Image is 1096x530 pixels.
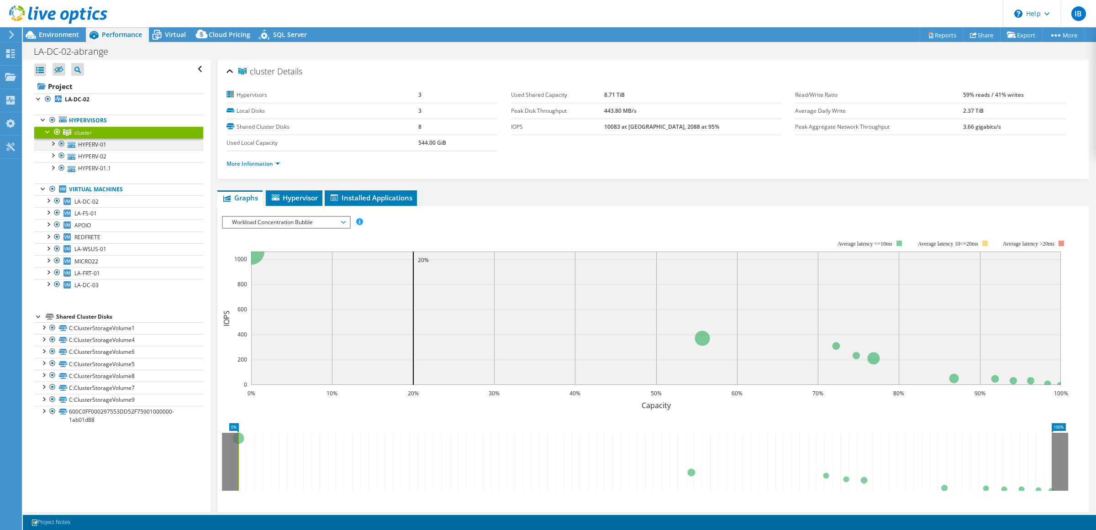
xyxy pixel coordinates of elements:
[329,193,412,202] span: Installed Applications
[227,217,345,228] span: Workload Concentration Bubble
[327,389,337,397] text: 10%
[238,67,275,76] span: cluster
[604,107,637,115] b: 443.80 MB/s
[165,30,186,39] span: Virtual
[74,281,99,289] span: LA-DC-03
[74,269,100,277] span: LA-FRT-01
[227,160,280,168] a: More Information
[209,30,250,39] span: Cloud Pricing
[34,138,203,150] a: HYPERV-01
[30,47,122,57] h1: LA-DC-02-abrange
[511,122,605,131] label: IOPS
[277,66,302,77] span: Details
[227,138,418,147] label: Used Local Capacity
[1042,28,1085,42] a: More
[102,30,142,39] span: Performance
[34,219,203,231] a: APOIO
[975,389,985,397] text: 90%
[234,255,247,263] text: 1000
[25,517,77,528] a: Project Notes
[34,94,203,105] a: LA-DC-02
[222,193,258,202] span: Graphs
[963,91,1024,99] b: 59% reads / 41% writes
[812,389,823,397] text: 70%
[34,126,203,138] a: cluster
[918,241,978,247] tspan: Average latency 10<=20ms
[34,334,203,346] a: C:ClusterStorageVolume4
[418,256,429,264] text: 20%
[418,139,446,147] b: 544.00 GiB
[34,115,203,126] a: Hypervisors
[795,90,963,100] label: Read/Write Ratio
[893,389,904,397] text: 80%
[642,400,671,410] text: Capacity
[227,106,418,115] label: Local Disks
[270,193,318,202] span: Hypervisor
[838,241,892,247] tspan: Average latency <=10ms
[795,106,963,115] label: Average Daily Write
[418,123,422,131] b: 8
[237,280,247,288] text: 800
[227,90,418,100] label: Hypervisors
[34,406,203,426] a: 600C0FF000297553DD52F75901000000-1ab01d88
[34,207,203,219] a: LA-FS-01
[74,233,100,241] span: REDFRETE
[489,389,500,397] text: 30%
[227,122,418,131] label: Shared Cluster Disks
[511,90,605,100] label: Used Shared Capacity
[34,382,203,394] a: C:ClusterStorageVolume7
[34,358,203,370] a: C:ClusterStorageVolume5
[569,389,580,397] text: 40%
[34,322,203,334] a: C:ClusterStorageVolume1
[920,28,964,42] a: Reports
[74,257,98,265] span: MICRO22
[74,221,91,229] span: APOIO
[34,150,203,162] a: HYPERV-02
[74,198,99,205] span: LA-DC-02
[74,245,106,253] span: LA-WSUS-01
[34,255,203,267] a: MICRO22
[604,91,625,99] b: 8.71 TiB
[56,311,203,322] div: Shared Cluster Disks
[273,30,307,39] span: SQL Server
[1071,6,1086,21] span: IB
[511,106,605,115] label: Peak Disk Throughput
[65,95,90,103] b: LA-DC-02
[795,122,963,131] label: Peak Aggregate Network Throughput
[34,279,203,291] a: LA-DC-03
[237,356,247,363] text: 200
[963,28,1001,42] a: Share
[604,123,719,131] b: 10083 at [GEOGRAPHIC_DATA], 2088 at 95%
[1054,389,1068,397] text: 100%
[34,370,203,382] a: C:ClusterStorageVolume8
[34,394,203,406] a: C:ClusterStorageVolume9
[34,79,203,94] a: Project
[34,163,203,174] a: HYPERV-01.1
[34,267,203,279] a: LA-FRT-01
[963,107,984,115] b: 2.37 TiB
[237,331,247,338] text: 400
[34,195,203,207] a: LA-DC-02
[74,129,92,136] span: cluster
[34,231,203,243] a: REDFRETE
[237,305,247,313] text: 600
[732,389,743,397] text: 60%
[418,91,422,99] b: 3
[418,107,422,115] b: 3
[244,381,247,388] text: 0
[651,389,662,397] text: 50%
[34,184,203,195] a: Virtual Machines
[1003,241,1054,247] text: Average latency >20ms
[1000,28,1043,42] a: Export
[248,389,255,397] text: 0%
[34,243,203,255] a: LA-WSUS-01
[408,389,419,397] text: 20%
[39,30,79,39] span: Environment
[221,310,232,326] text: IOPS
[34,346,203,358] a: C:ClusterStorageVolume6
[963,123,1001,131] b: 3.66 gigabits/s
[74,210,97,217] span: LA-FS-01
[1014,10,1022,18] svg: \n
